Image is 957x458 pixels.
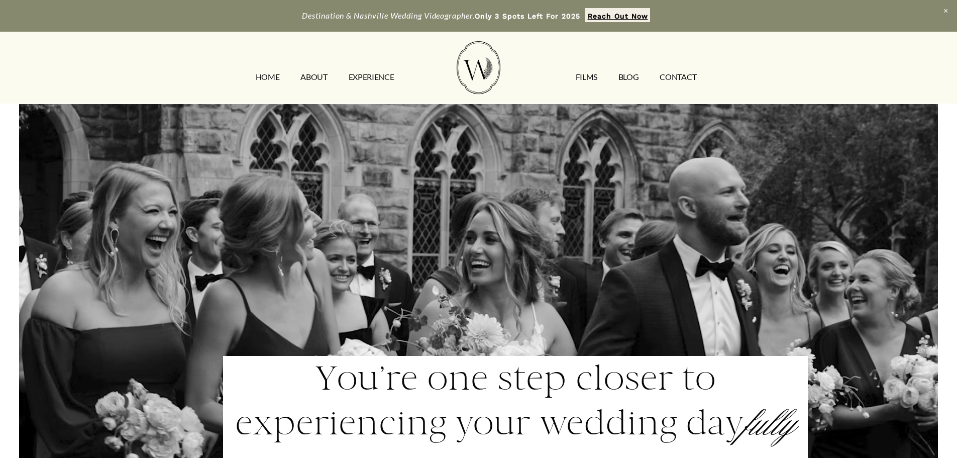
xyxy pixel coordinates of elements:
[660,69,696,85] a: CONTACT
[349,69,394,85] a: EXPERIENCE
[585,8,650,22] a: Reach Out Now
[588,12,648,20] strong: Reach Out Now
[742,403,795,446] em: fully
[457,41,500,94] img: Wild Fern Weddings
[618,69,639,85] a: Blog
[300,69,327,85] a: ABOUT
[223,356,808,447] h2: You’re one step closer to experiencing your wedding day
[576,69,597,85] a: FILMS
[256,69,280,85] a: HOME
